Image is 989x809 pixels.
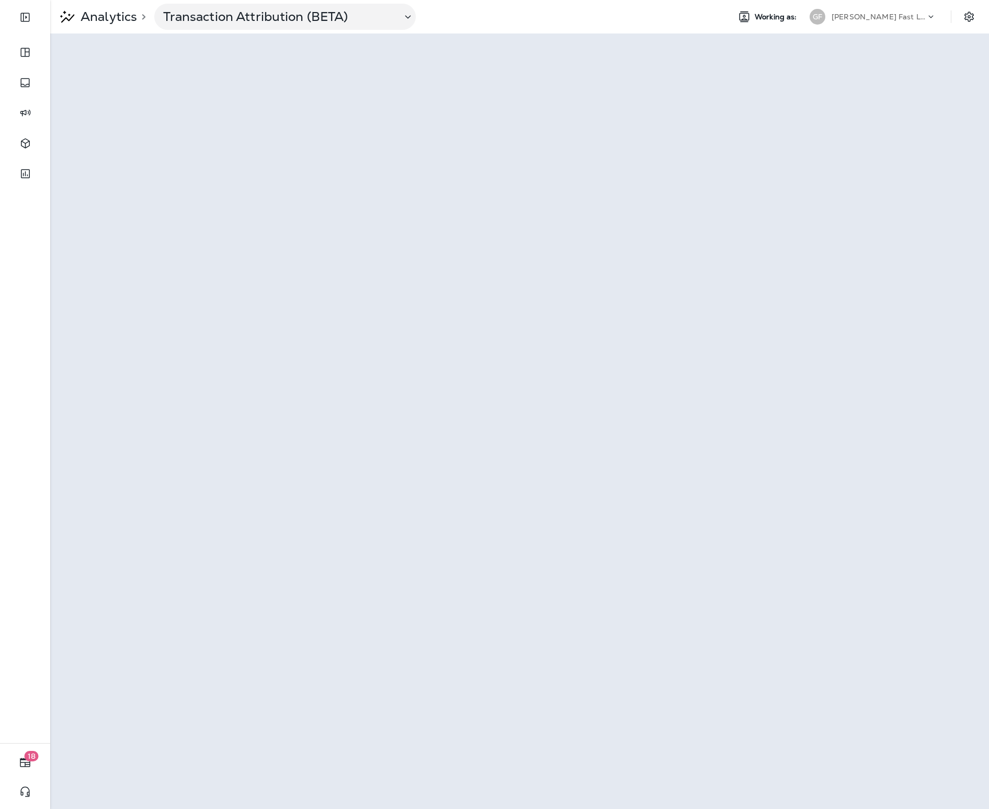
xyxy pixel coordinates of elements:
[755,13,799,21] span: Working as:
[810,9,825,25] div: GF
[832,13,926,21] p: [PERSON_NAME] Fast Lube dba [PERSON_NAME]
[163,9,393,25] p: Transaction Attribution (BETA)
[10,752,40,773] button: 18
[137,13,146,21] p: >
[960,7,979,26] button: Settings
[10,7,40,28] button: Expand Sidebar
[25,751,39,761] span: 18
[76,9,137,25] p: Analytics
